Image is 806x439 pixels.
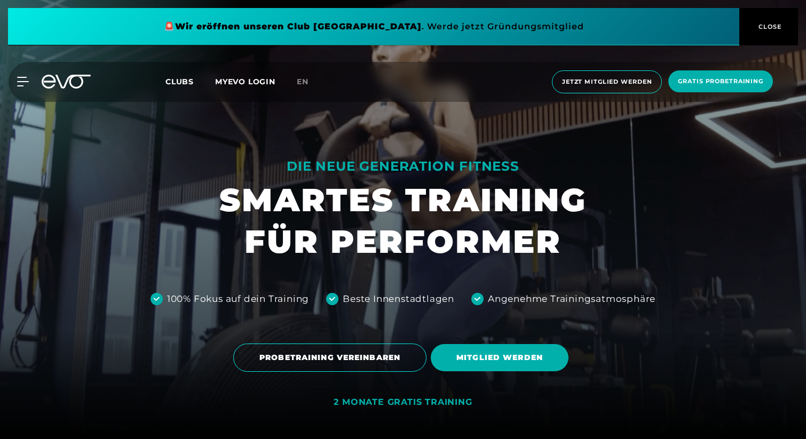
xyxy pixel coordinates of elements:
[343,292,454,306] div: Beste Innenstadtlagen
[665,70,776,93] a: Gratis Probetraining
[219,158,587,175] div: DIE NEUE GENERATION FITNESS
[259,352,400,363] span: PROBETRAINING VEREINBAREN
[488,292,655,306] div: Angenehme Trainingsatmosphäre
[549,70,665,93] a: Jetzt Mitglied werden
[334,397,472,408] div: 2 MONATE GRATIS TRAINING
[233,336,431,380] a: PROBETRAINING VEREINBAREN
[165,76,215,86] a: Clubs
[165,77,194,86] span: Clubs
[756,22,782,31] span: CLOSE
[297,77,309,86] span: en
[739,8,798,45] button: CLOSE
[456,352,543,363] span: MITGLIED WERDEN
[167,292,309,306] div: 100% Fokus auf dein Training
[215,77,275,86] a: MYEVO LOGIN
[297,76,321,88] a: en
[562,77,652,86] span: Jetzt Mitglied werden
[431,336,573,379] a: MITGLIED WERDEN
[219,179,587,262] h1: SMARTES TRAINING FÜR PERFORMER
[678,77,763,86] span: Gratis Probetraining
